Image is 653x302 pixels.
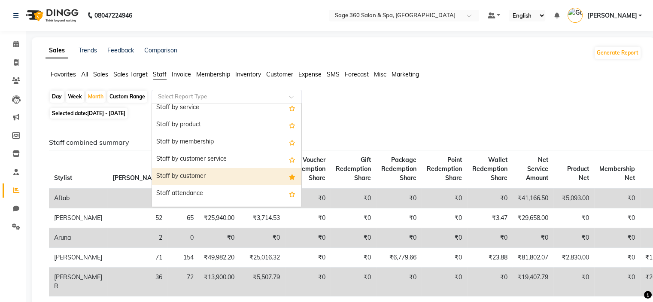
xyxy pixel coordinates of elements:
span: Customer [266,70,293,78]
a: Sales [46,43,68,58]
span: Package Redemption Share [381,156,416,182]
td: ₹13,900.00 [199,268,240,296]
ng-dropdown-panel: Options list [152,103,302,207]
td: 52 [107,208,167,228]
b: 08047224946 [94,3,132,27]
td: [PERSON_NAME] R [49,268,107,296]
td: ₹0 [331,188,376,208]
td: 65 [167,208,199,228]
td: ₹0 [285,248,331,268]
td: ₹2,830.00 [553,248,594,268]
span: Misc [374,70,386,78]
span: Staff [153,70,167,78]
span: Stylist [54,174,72,182]
td: ₹0 [240,228,285,248]
td: 0 [167,228,199,248]
td: ₹0 [467,268,513,296]
td: [PERSON_NAME] [49,208,107,228]
span: Selected date: [50,108,128,119]
span: SMS [327,70,340,78]
span: [DATE] - [DATE] [87,110,125,116]
td: ₹49,982.20 [199,248,240,268]
td: ₹0 [285,188,331,208]
span: Expense [298,70,322,78]
td: 72 [167,268,199,296]
span: Marketing [392,70,419,78]
td: ₹0 [422,268,467,296]
span: Invoice [172,70,191,78]
div: Staff by product [152,116,301,134]
td: Aruna [49,228,107,248]
td: ₹29,658.00 [513,208,553,228]
td: 2 [107,228,167,248]
span: Sales Target [113,70,148,78]
div: Month [86,91,106,103]
td: ₹0 [376,188,422,208]
td: ₹0 [331,228,376,248]
span: Add this report to Favorites List [289,137,295,147]
td: ₹5,507.79 [240,268,285,296]
td: ₹23.88 [467,248,513,268]
td: ₹25,016.32 [240,248,285,268]
td: ₹0 [594,188,640,208]
td: ₹0 [376,268,422,296]
td: ₹0 [331,208,376,228]
td: ₹0 [331,248,376,268]
div: Staff attendance [152,185,301,202]
td: ₹0 [467,228,513,248]
td: 154 [167,248,199,268]
td: ₹0 [594,208,640,228]
span: [PERSON_NAME] [112,174,162,182]
td: ₹0 [376,208,422,228]
td: ₹0 [285,208,331,228]
a: Trends [79,46,97,54]
td: ₹0 [553,228,594,248]
span: Added to Favorites [289,171,295,182]
td: ₹0 [422,248,467,268]
td: ₹41,166.50 [513,188,553,208]
td: 71 [107,248,167,268]
div: Staff by membership [152,134,301,151]
a: Feedback [107,46,134,54]
td: [PERSON_NAME] [49,248,107,268]
td: ₹0 [467,188,513,208]
span: Gift Redemption Share [336,156,371,182]
span: Voucher Redemption Share [290,156,325,182]
span: Favorites [51,70,76,78]
td: ₹6,779.66 [376,248,422,268]
td: 36 [107,268,167,296]
span: Add this report to Favorites List [289,206,295,216]
a: Comparison [144,46,177,54]
td: ₹25,940.00 [199,208,240,228]
td: ₹0 [422,208,467,228]
td: ₹3,714.53 [240,208,285,228]
div: Day [50,91,64,103]
td: ₹0 [594,268,640,296]
span: Add this report to Favorites List [289,154,295,165]
td: ₹0 [553,208,594,228]
h6: Staff combined summary [49,138,635,146]
td: ₹0 [331,268,376,296]
span: Net Service Amount [526,156,548,182]
td: ₹0 [594,228,640,248]
img: Gagan [568,8,583,23]
td: ₹0 [199,228,240,248]
td: ₹0 [422,228,467,248]
div: Week [66,91,84,103]
span: Add this report to Favorites List [289,120,295,130]
span: Membership Net [599,165,635,182]
span: Add this report to Favorites List [289,189,295,199]
span: Sales [93,70,108,78]
span: Inventory [235,70,261,78]
td: ₹0 [376,228,422,248]
td: ₹3.47 [467,208,513,228]
span: Point Redemption Share [427,156,462,182]
td: ₹81,802.07 [513,248,553,268]
span: All [81,70,88,78]
span: Forecast [345,70,369,78]
td: ₹0 [553,268,594,296]
td: ₹0 [594,248,640,268]
div: Staff by customer service [152,151,301,168]
span: Wallet Redemption Share [472,156,507,182]
td: 39 [107,188,167,208]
